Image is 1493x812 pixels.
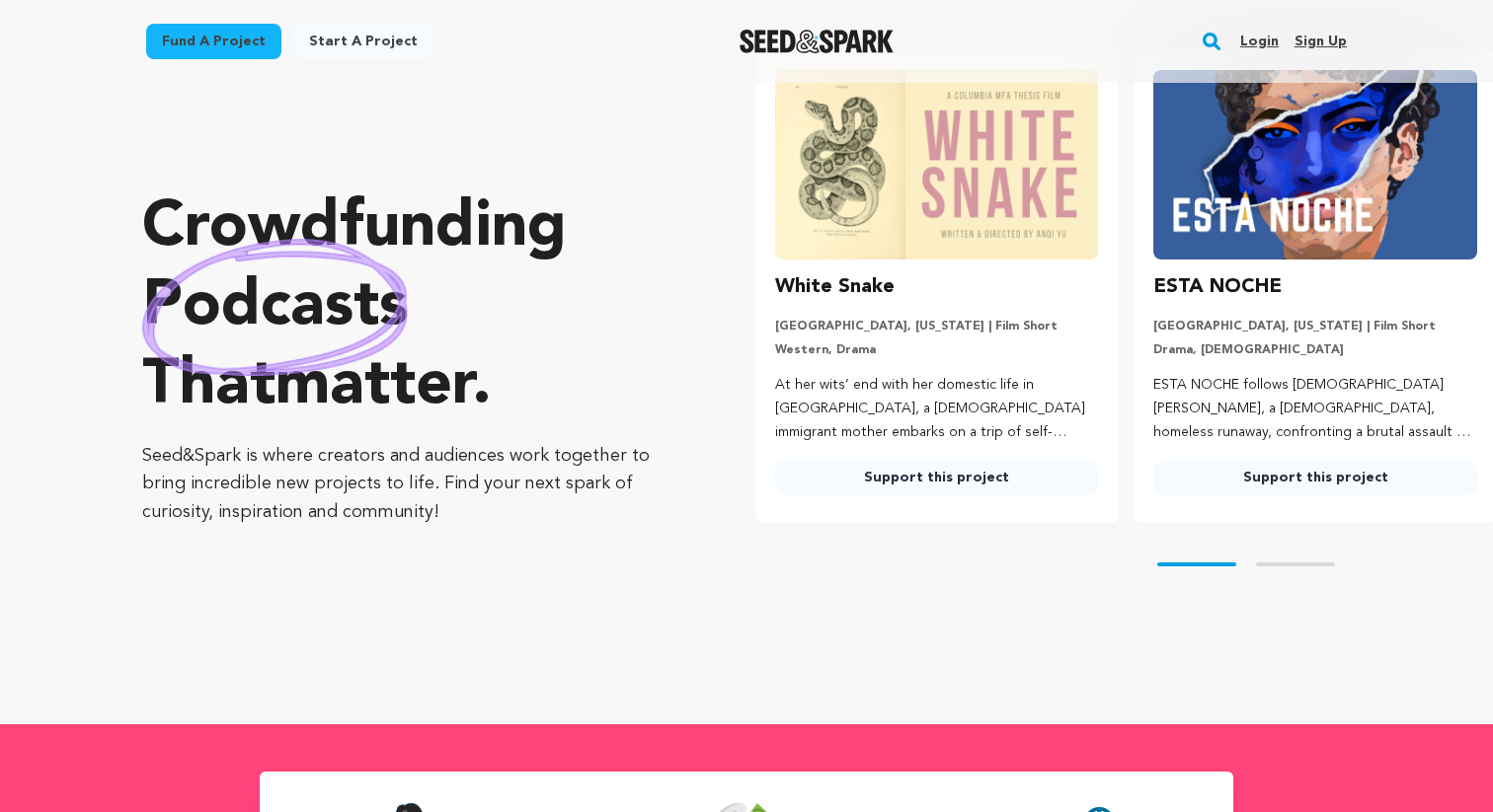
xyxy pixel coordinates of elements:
[1153,374,1477,444] p: ESTA NOCHE follows [DEMOGRAPHIC_DATA] [PERSON_NAME], a [DEMOGRAPHIC_DATA], homeless runaway, conf...
[1295,26,1347,57] a: Sign up
[1153,70,1477,259] img: ESTA NOCHE image
[275,355,472,418] span: matter
[293,24,433,59] a: Start a project
[142,239,408,376] img: hand sketched image
[146,24,281,59] a: Fund a project
[1153,342,1477,358] p: Drama, [DEMOGRAPHIC_DATA]
[775,460,1099,495] a: Support this project
[775,319,1099,334] p: [GEOGRAPHIC_DATA], [US_STATE] | Film Short
[1153,460,1477,495] a: Support this project
[142,442,676,527] p: Seed&Spark is where creators and audiences work together to bring incredible new projects to life...
[740,30,895,53] img: Seed&Spark Logo Dark Mode
[1153,271,1282,303] h3: ESTA NOCHE
[775,374,1099,444] p: At her wits’ end with her domestic life in [GEOGRAPHIC_DATA], a [DEMOGRAPHIC_DATA] immigrant moth...
[142,189,676,426] p: Crowdfunding that .
[775,271,895,303] h3: White Snake
[775,70,1099,259] img: White Snake image
[1240,26,1279,57] a: Login
[775,342,1099,358] p: Western, Drama
[1153,319,1477,334] p: [GEOGRAPHIC_DATA], [US_STATE] | Film Short
[740,30,895,53] a: Seed&Spark Homepage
